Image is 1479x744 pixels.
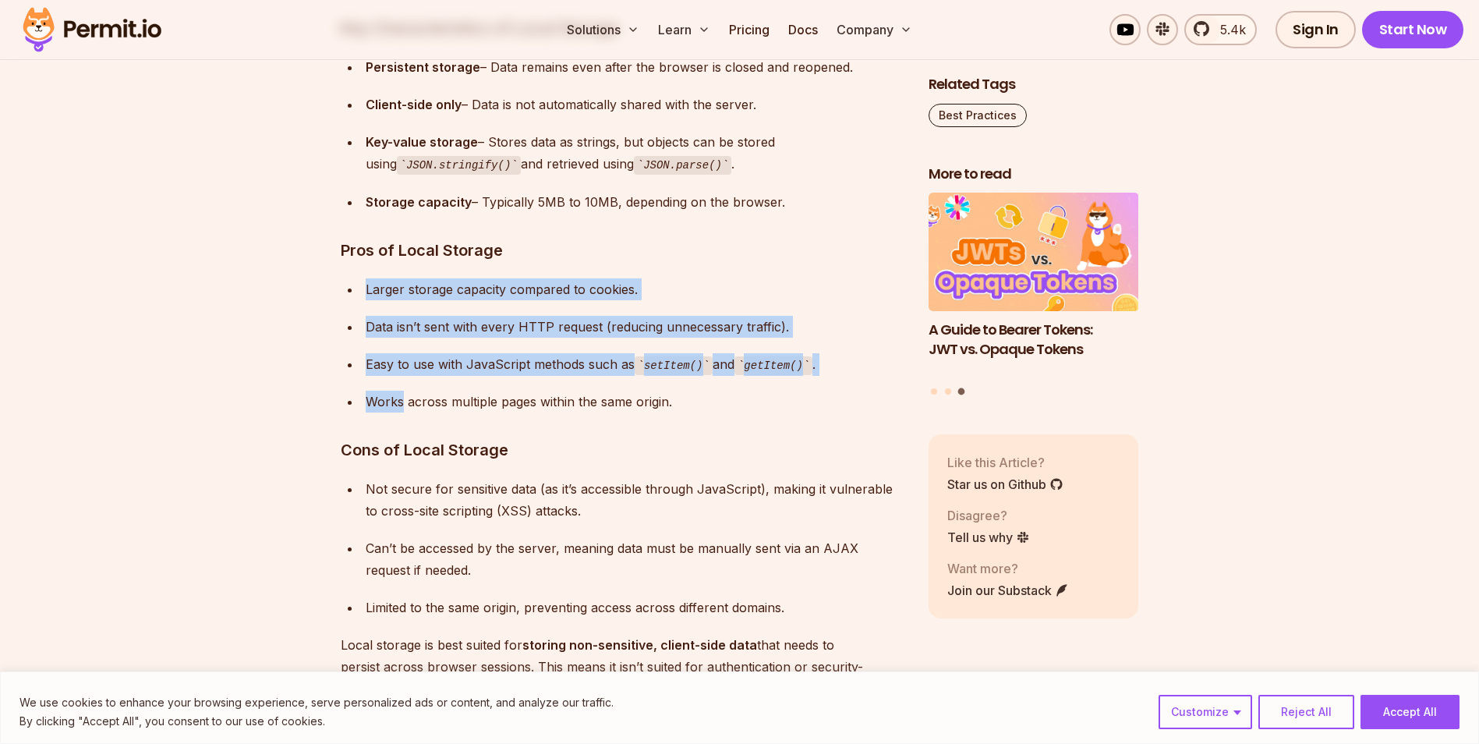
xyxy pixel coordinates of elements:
h3: Pros of Local Storage [341,238,904,263]
code: getItem() [734,356,812,375]
button: Solutions [561,14,646,45]
p: Disagree? [947,506,1030,525]
a: Star us on Github [947,475,1063,494]
a: A Guide to Bearer Tokens: JWT vs. Opaque TokensA Guide to Bearer Tokens: JWT vs. Opaque Tokens [929,193,1139,379]
span: 5.4k [1211,20,1246,39]
p: By clicking "Accept All", you consent to our use of cookies. [19,712,614,731]
div: Data isn’t sent with every HTTP request (reducing unnecessary traffic). [366,316,904,338]
a: 5.4k [1184,14,1257,45]
strong: Storage capacity [366,194,472,210]
div: – Data is not automatically shared with the server. [366,94,904,115]
div: Works across multiple pages within the same origin. [366,391,904,413]
p: We use cookies to enhance your browsing experience, serve personalized ads or content, and analyz... [19,693,614,712]
button: Customize [1159,695,1252,729]
strong: Client-side only [366,97,462,112]
strong: Persistent storage [366,59,480,75]
div: Not secure for sensitive data (as it’s accessible through JavaScript), making it vulnerable to cr... [366,478,904,522]
p: Local storage is best suited for that needs to persist across browser sessions. This means it isn... [341,634,904,700]
button: Accept All [1360,695,1460,729]
h3: A Guide to Bearer Tokens: JWT vs. Opaque Tokens [929,321,1139,360]
code: JSON.parse() [634,156,732,175]
a: Sign In [1276,11,1356,48]
code: setItem() [635,356,713,375]
a: Best Practices [929,104,1027,127]
div: Larger storage capacity compared to cookies. [366,278,904,300]
div: Can’t be accessed by the server, meaning data must be manually sent via an AJAX request if needed. [366,537,904,581]
button: Go to slide 3 [958,388,965,395]
p: Like this Article? [947,453,1063,472]
strong: Key-value storage [366,134,478,150]
button: Go to slide 1 [931,388,937,395]
div: – Stores data as strings, but objects can be stored using and retrieved using . [366,131,904,175]
code: JSON.stringify() [397,156,521,175]
a: Tell us why [947,528,1030,547]
p: Want more? [947,559,1069,578]
div: – Typically 5MB to 10MB, depending on the browser. [366,191,904,213]
h2: More to read [929,165,1139,184]
a: Docs [782,14,824,45]
a: Start Now [1362,11,1464,48]
strong: storing non-sensitive, client-side data [522,637,757,653]
h2: Related Tags [929,75,1139,94]
li: 3 of 3 [929,193,1139,379]
div: – Data remains even after the browser is closed and reopened. [366,56,904,78]
button: Go to slide 2 [945,388,951,395]
button: Reject All [1258,695,1354,729]
a: Join our Substack [947,581,1069,600]
div: Easy to use with JavaScript methods such as and . [366,353,904,376]
div: Limited to the same origin, preventing access across different domains. [366,597,904,618]
h3: Cons of Local Storage [341,438,904,462]
img: A Guide to Bearer Tokens: JWT vs. Opaque Tokens [929,193,1139,312]
button: Company [830,14,918,45]
button: Learn [652,14,717,45]
div: Posts [929,193,1139,398]
img: Permit logo [16,3,168,56]
a: Pricing [723,14,776,45]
